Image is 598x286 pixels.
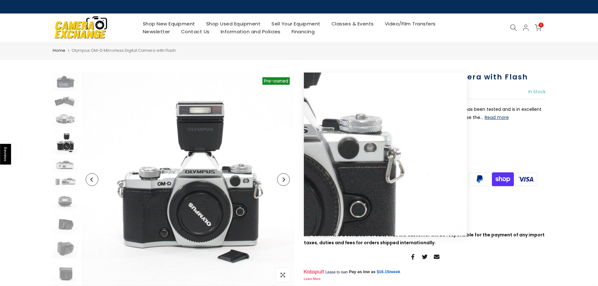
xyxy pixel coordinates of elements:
[327,171,351,187] img: amazon payments
[137,20,201,28] a: Shop New Equipment
[304,207,546,215] div: SKU:
[304,277,321,281] a: Learn More
[491,171,515,187] img: shopify pay
[304,157,415,165] a: More payment options
[410,253,416,261] a: Share on Facebook
[304,73,546,82] h1: Olympus OM-D Mirrorless Digital Camera with Flash
[201,20,266,28] a: Shop Used Equipment
[137,28,175,35] a: Newsletter
[215,28,286,35] a: Information and Policies
[535,24,541,31] a: 0
[53,111,78,127] img: Olympus OM-D Mirrorless Digital Camera with Flash Digital Cameras - Digital Mirrorless Cameras Ol...
[397,171,421,187] img: discover
[304,217,546,225] div: Availability :
[53,175,78,187] img: Olympus OM-D Mirrorless Digital Camera with Flash Digital Cameras - Digital Mirrorless Cameras Ol...
[266,20,326,28] a: Sell Your Equipment
[53,130,78,155] img: Olympus OM-D Mirrorless Digital Camera with Flash Digital Cameras - Digital Mirrorless Cameras Ol...
[53,73,78,91] img: Olympus OM-D Mirrorless Digital Camera with Flash Digital Cameras - Digital Mirrorless Cameras Ol...
[434,253,439,261] a: Share on Email
[53,94,78,108] img: Olympus OM-D Mirrorless Digital Camera with Flash Digital Cameras - Digital Mirrorless Cameras Ol...
[53,158,78,172] img: Olympus OM-D Mirrorless Digital Camera with Flash Digital Cameras - Digital Mirrorless Cameras Ol...
[53,214,78,234] img: Olympus OM-D Mirrorless Digital Camera with Flash Digital Cameras - Digital Mirrorless Cameras Ol...
[313,207,336,215] span: BFKB20334
[304,194,338,200] a: Ask a Question
[326,20,379,28] a: Classes & Events
[304,106,546,121] p: This is a Olympus OM-D Mirrorless Digital Camera with Flash.This camera has been tested and is in...
[345,128,399,140] button: Add to cart
[304,88,335,96] div: $399.99
[53,47,65,54] a: Home
[325,270,347,275] span: Lease to own
[349,269,376,275] span: Pay as low as
[444,171,468,187] img: master
[377,269,400,275] a: $16.15/week
[528,89,546,95] span: In Stock
[351,171,374,187] img: american express
[379,20,441,28] a: Video/Film Transfers
[422,253,428,261] a: Share on Twitter
[374,171,397,187] img: apple pay
[329,218,346,224] span: In Stock
[53,237,78,258] img: Olympus OM-D Mirrorless Digital Camera with Flash Digital Cameras - Digital Mirrorless Cameras Ol...
[468,171,491,187] img: paypal
[175,28,215,35] a: Contact Us
[304,171,327,187] img: synchrony
[539,23,543,27] span: 0
[53,190,78,212] img: Olympus OM-D Mirrorless Digital Camera with Flash Digital Cameras - Digital Mirrorless Cameras Ol...
[485,115,509,120] button: Read more
[72,47,176,53] span: Olympus OM-D Mirrorless Digital Camera with Flash
[277,173,290,186] button: Next
[286,28,320,35] a: Financing
[514,171,538,187] img: visa
[304,232,545,246] strong: IMPORTANT: It is a condition of sale, that the customer will be responsible for the payment of an...
[86,173,98,186] button: Previous
[361,132,391,136] span: Add to cart
[421,171,444,187] img: google pay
